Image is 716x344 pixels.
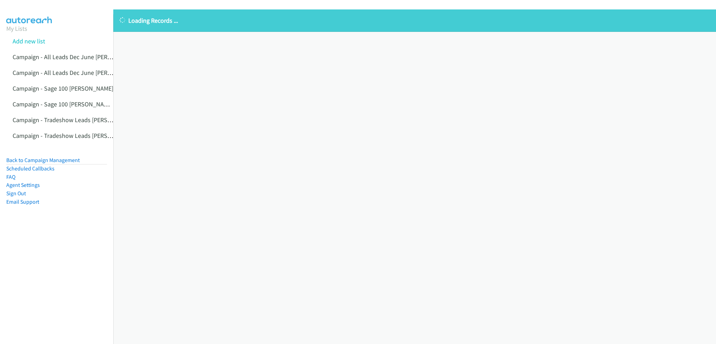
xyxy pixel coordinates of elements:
[6,182,40,188] a: Agent Settings
[6,157,80,163] a: Back to Campaign Management
[13,100,134,108] a: Campaign - Sage 100 [PERSON_NAME] Cloned
[13,84,113,92] a: Campaign - Sage 100 [PERSON_NAME]
[6,190,26,197] a: Sign Out
[13,69,160,77] a: Campaign - All Leads Dec June [PERSON_NAME] Cloned
[6,24,27,33] a: My Lists
[13,53,139,61] a: Campaign - All Leads Dec June [PERSON_NAME]
[6,198,39,205] a: Email Support
[6,165,55,172] a: Scheduled Callbacks
[13,116,136,124] a: Campaign - Tradeshow Leads [PERSON_NAME]
[13,132,156,140] a: Campaign - Tradeshow Leads [PERSON_NAME] Cloned
[13,37,45,45] a: Add new list
[120,16,710,25] p: Loading Records ...
[6,174,15,180] a: FAQ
